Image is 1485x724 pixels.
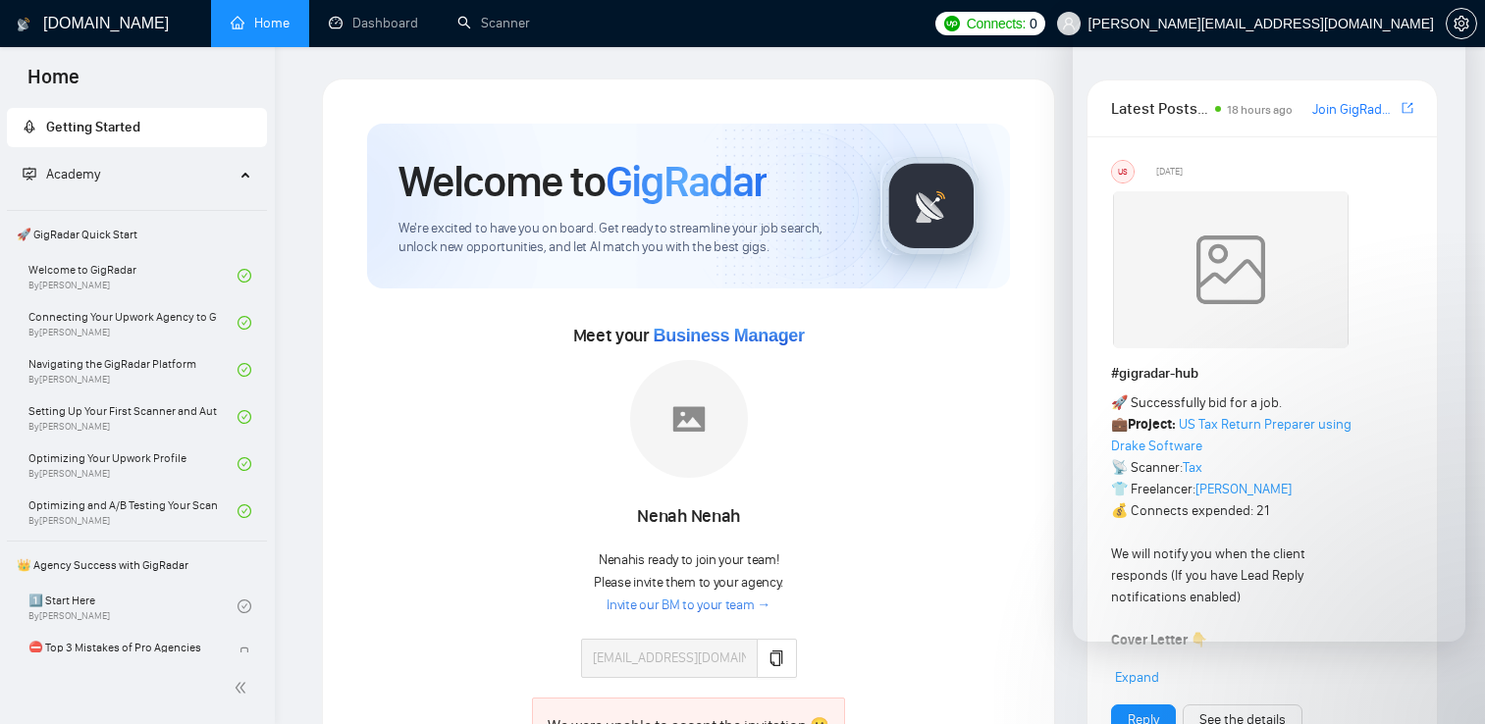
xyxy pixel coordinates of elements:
span: check-circle [238,269,251,283]
iframe: Intercom live chat [1073,20,1465,642]
span: Connects: [967,13,1026,34]
a: Navigating the GigRadar PlatformBy[PERSON_NAME] [28,348,238,391]
span: user [1062,17,1076,30]
a: Optimizing and A/B Testing Your Scanner for Better ResultsBy[PERSON_NAME] [28,490,238,533]
img: gigradar-logo.png [882,157,981,255]
span: Please invite them to your agency. [594,574,783,591]
iframe: Intercom live chat [1418,657,1465,704]
span: check-circle [238,316,251,330]
span: Academy [23,166,100,182]
a: Invite our BM to your team → [607,596,770,615]
span: Academy [46,166,100,182]
span: Home [12,63,95,104]
span: Nenah is ready to join your team! [599,551,778,568]
a: 1️⃣ Start HereBy[PERSON_NAME] [28,585,238,628]
span: double-left [234,678,253,698]
span: check-circle [238,410,251,424]
span: setting [1447,16,1476,31]
span: Business Manager [654,326,805,345]
a: Setting Up Your First Scanner and Auto-BidderBy[PERSON_NAME] [28,395,238,439]
span: rocket [23,120,36,133]
span: GigRadar [606,155,767,208]
a: dashboardDashboard [329,15,418,31]
div: Nenah Nenah [581,500,797,534]
span: 0 [1030,13,1037,34]
span: ⛔ Top 3 Mistakes of Pro Agencies [28,638,217,657]
a: Optimizing Your Upwork ProfileBy[PERSON_NAME] [28,442,238,486]
span: lock [238,646,251,660]
img: placeholder.png [630,360,748,478]
span: check-circle [238,457,251,471]
span: fund-projection-screen [23,167,36,181]
span: Getting Started [46,119,140,135]
span: 👑 Agency Success with GigRadar [9,545,265,585]
a: Connecting Your Upwork Agency to GigRadarBy[PERSON_NAME] [28,301,238,344]
a: setting [1446,16,1477,31]
img: upwork-logo.png [944,16,960,31]
span: check-circle [238,363,251,377]
button: setting [1446,8,1477,39]
h1: Welcome to [398,155,767,208]
a: homeHome [231,15,290,31]
span: check-circle [238,504,251,518]
button: copy [757,639,796,678]
span: check-circle [238,599,251,613]
span: copy [769,650,784,666]
span: 🚀 GigRadar Quick Start [9,215,265,254]
a: Welcome to GigRadarBy[PERSON_NAME] [28,254,238,297]
img: logo [17,9,30,40]
span: Expand [1115,669,1159,686]
a: searchScanner [457,15,530,31]
li: Getting Started [7,108,267,147]
span: Meet your [573,325,805,346]
span: We're excited to have you on board. Get ready to streamline your job search, unlock new opportuni... [398,220,849,257]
